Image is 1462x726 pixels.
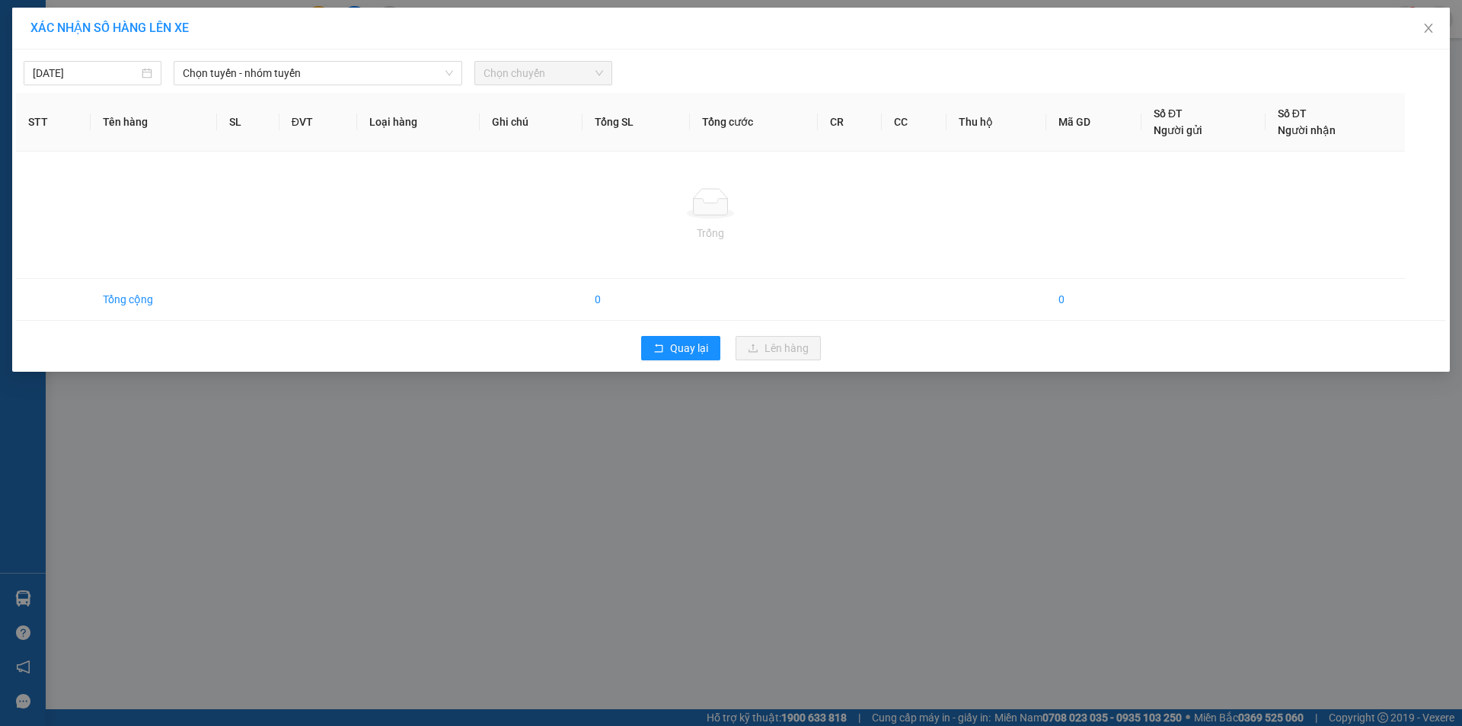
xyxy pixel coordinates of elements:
th: Loại hàng [357,93,480,152]
div: Trống [28,225,1393,241]
th: CR [818,93,883,152]
span: Chọn tuyến - nhóm tuyến [183,62,453,85]
button: rollbackQuay lại [641,336,720,360]
th: Tên hàng [91,93,217,152]
th: Thu hộ [946,93,1045,152]
th: Ghi chú [480,93,583,152]
th: STT [16,93,91,152]
td: 0 [583,279,690,321]
span: Quay lại [670,340,708,357]
input: 13/09/2025 [33,65,139,82]
th: ĐVT [279,93,357,152]
td: 0 [1046,279,1141,321]
span: rollback [653,343,664,355]
button: uploadLên hàng [736,336,821,360]
button: Close [1407,8,1450,50]
td: Tổng cộng [91,279,217,321]
span: Số ĐT [1154,107,1183,120]
th: Mã GD [1046,93,1141,152]
span: Người gửi [1154,124,1202,136]
span: Chọn chuyến [484,62,603,85]
span: XÁC NHẬN SỐ HÀNG LÊN XE [30,21,189,35]
span: close [1422,22,1435,34]
th: SL [217,93,279,152]
th: Tổng cước [690,93,818,152]
span: down [445,69,454,78]
span: Số ĐT [1278,107,1307,120]
th: CC [882,93,946,152]
span: Người nhận [1278,124,1336,136]
th: Tổng SL [583,93,690,152]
